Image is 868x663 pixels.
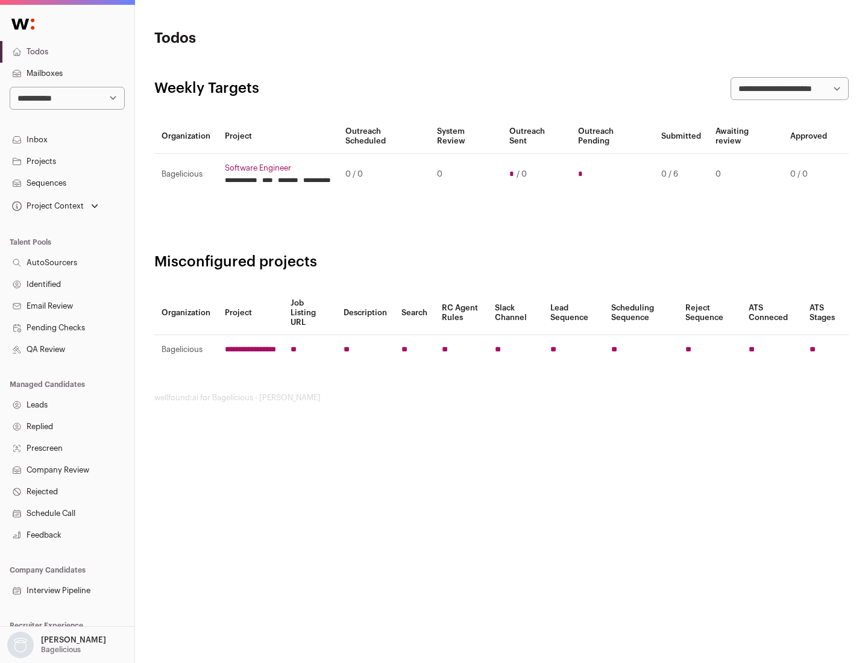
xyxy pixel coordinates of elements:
th: Outreach Pending [571,119,653,154]
th: RC Agent Rules [435,291,487,335]
td: 0 / 6 [654,154,708,195]
th: Scheduling Sequence [604,291,678,335]
th: Lead Sequence [543,291,604,335]
th: Awaiting review [708,119,783,154]
div: Project Context [10,201,84,211]
h1: Todos [154,29,386,48]
th: Outreach Scheduled [338,119,430,154]
th: Project [218,119,338,154]
td: 0 [430,154,502,195]
th: Reject Sequence [678,291,742,335]
button: Open dropdown [10,198,101,215]
td: 0 [708,154,783,195]
th: Project [218,291,283,335]
th: Slack Channel [488,291,543,335]
th: Job Listing URL [283,291,336,335]
button: Open dropdown [5,632,108,658]
th: Submitted [654,119,708,154]
span: / 0 [517,169,527,179]
td: Bagelicious [154,335,218,365]
th: ATS Stages [802,291,849,335]
th: Approved [783,119,834,154]
a: Software Engineer [225,163,331,173]
th: System Review [430,119,502,154]
th: Search [394,291,435,335]
td: 0 / 0 [783,154,834,195]
img: Wellfound [5,12,41,36]
td: Bagelicious [154,154,218,195]
th: Organization [154,291,218,335]
img: nopic.png [7,632,34,658]
p: Bagelicious [41,645,81,655]
td: 0 / 0 [338,154,430,195]
h2: Misconfigured projects [154,253,849,272]
h2: Weekly Targets [154,79,259,98]
th: Outreach Sent [502,119,571,154]
th: Organization [154,119,218,154]
footer: wellfound:ai for Bagelicious - [PERSON_NAME] [154,393,849,403]
th: ATS Conneced [741,291,802,335]
th: Description [336,291,394,335]
p: [PERSON_NAME] [41,635,106,645]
